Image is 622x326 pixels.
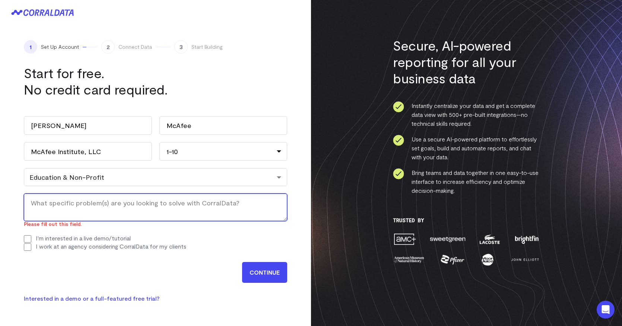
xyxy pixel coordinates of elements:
span: Start Building [191,43,223,51]
li: Bring teams and data together in one easy-to-use interface to increase efficiency and optimize de... [393,168,540,195]
span: Connect Data [118,43,152,51]
label: I work at an agency considering CorralData for my clients [36,243,186,250]
input: CONTINUE [242,262,287,283]
h1: Start for free. No credit card required. [24,65,218,98]
div: Please fill out this field. [24,221,287,227]
h3: Trusted By [393,217,540,223]
h3: Secure, AI-powered reporting for all your business data [393,37,540,86]
input: First Name [24,116,152,135]
div: 1-10 [159,142,288,161]
a: Interested in a demo or a full-featured free trial? [24,295,159,302]
div: Open Intercom Messenger [597,301,615,319]
span: 3 [174,40,188,54]
input: Company Name [24,142,152,161]
li: Use a secure AI-powered platform to effortlessly set goals, build and automate reports, and chat ... [393,135,540,162]
input: Last Name [159,116,288,135]
div: Education & Non-Profit [29,173,282,181]
li: Instantly centralize your data and get a complete data view with 500+ pre-built integrations—no t... [393,101,540,128]
span: 1 [24,40,37,54]
span: 2 [101,40,115,54]
label: I'm interested in a live demo/tutorial [36,234,131,242]
span: Set Up Account [41,43,79,51]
